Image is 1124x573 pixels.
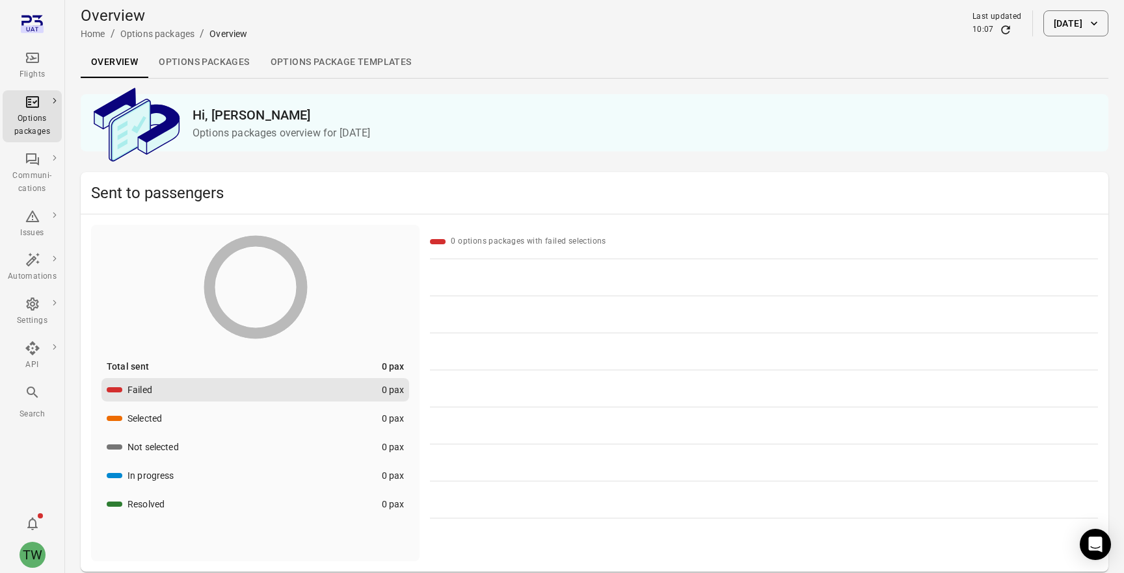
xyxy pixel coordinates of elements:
div: 0 options packages with failed selections [451,235,606,248]
div: Communi-cations [8,170,57,196]
a: Settings [3,292,62,331]
div: Issues [8,227,57,240]
div: 0 pax [382,498,405,511]
button: In progress0 pax [101,464,409,487]
a: Home [81,29,105,39]
button: Not selected0 pax [101,435,409,459]
button: Selected0 pax [101,407,409,430]
button: Search [3,381,62,424]
div: Resolved [127,498,165,511]
div: Settings [8,314,57,327]
div: Open Intercom Messenger [1080,529,1111,560]
a: Options package Templates [260,47,422,78]
div: Last updated [972,10,1022,23]
div: Automations [8,270,57,283]
div: Local navigation [81,47,1108,78]
div: Options packages [8,112,57,138]
div: 0 pax [382,412,405,425]
p: Options packages overview for [DATE] [193,125,1098,141]
button: Failed0 pax [101,378,409,401]
div: API [8,359,57,372]
a: Automations [3,248,62,287]
div: Overview [209,27,247,40]
nav: Breadcrumbs [81,26,248,42]
h1: Overview [81,5,248,26]
a: Options packages [3,90,62,142]
div: Not selected [127,440,179,453]
div: 0 pax [382,469,405,482]
li: / [200,26,204,42]
button: Tony Wang [14,537,51,573]
a: Flights [3,46,62,85]
div: In progress [127,469,174,482]
div: 10:07 [972,23,994,36]
button: Refresh data [999,23,1012,36]
a: Options packages [120,29,194,39]
h2: Sent to passengers [91,183,1098,203]
button: [DATE] [1043,10,1108,36]
button: Notifications [20,511,46,537]
a: Options packages [148,47,260,78]
div: Selected [127,412,162,425]
a: API [3,337,62,376]
div: 0 pax [382,440,405,453]
div: Total sent [107,360,150,373]
a: Communi-cations [3,147,62,199]
div: 0 pax [382,360,405,373]
div: Flights [8,68,57,81]
h2: Hi, [PERSON_NAME] [193,105,1098,125]
div: TW [20,542,46,568]
div: Search [8,408,57,421]
div: Failed [127,383,152,396]
li: / [111,26,115,42]
button: Resolved0 pax [101,492,409,516]
div: 0 pax [382,383,405,396]
a: Overview [81,47,148,78]
a: Issues [3,205,62,244]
